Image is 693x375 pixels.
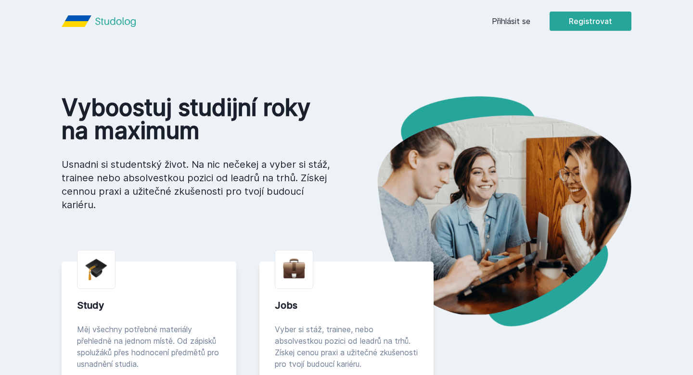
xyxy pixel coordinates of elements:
[492,15,530,27] a: Přihlásit se
[77,324,221,370] div: Měj všechny potřebné materiály přehledně na jednom místě. Od zápisků spolužáků přes hodnocení pře...
[283,256,305,281] img: briefcase.png
[62,158,331,212] p: Usnadni si studentský život. Na nic nečekej a vyber si stáž, trainee nebo absolvestkou pozici od ...
[62,96,331,142] h1: Vyboostuj studijní roky na maximum
[550,12,631,31] button: Registrovat
[85,258,107,281] img: graduation-cap.png
[275,324,419,370] div: Vyber si stáž, trainee, nebo absolvestkou pozici od leadrů na trhů. Získej cenou praxi a užitečné...
[275,299,419,312] div: Jobs
[77,299,221,312] div: Study
[346,96,631,326] img: hero.png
